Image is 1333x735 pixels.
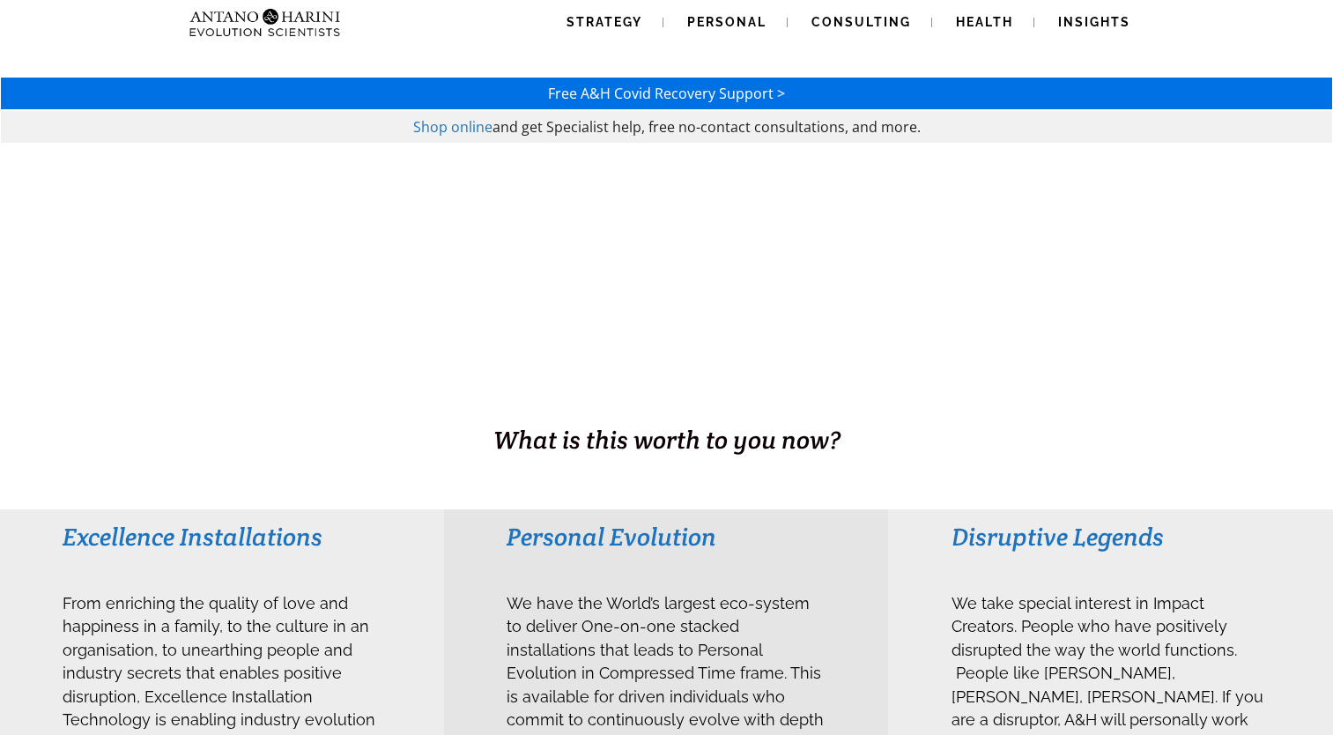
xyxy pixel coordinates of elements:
h3: Personal Evolution [507,521,825,553]
span: Consulting [811,15,911,29]
a: Free A&H Covid Recovery Support > [548,84,785,103]
a: Shop online [413,117,492,137]
span: What is this worth to you now? [493,424,841,456]
span: and get Specialist help, free no-contact consultations, and more. [492,117,921,137]
span: Strategy [567,15,642,29]
h1: BUSINESS. HEALTH. Family. Legacy [2,385,1331,422]
span: Personal [687,15,766,29]
h3: Excellence Installations [63,521,381,553]
h3: Disruptive Legends [952,521,1270,553]
span: Health [956,15,1013,29]
span: Insights [1058,15,1130,29]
